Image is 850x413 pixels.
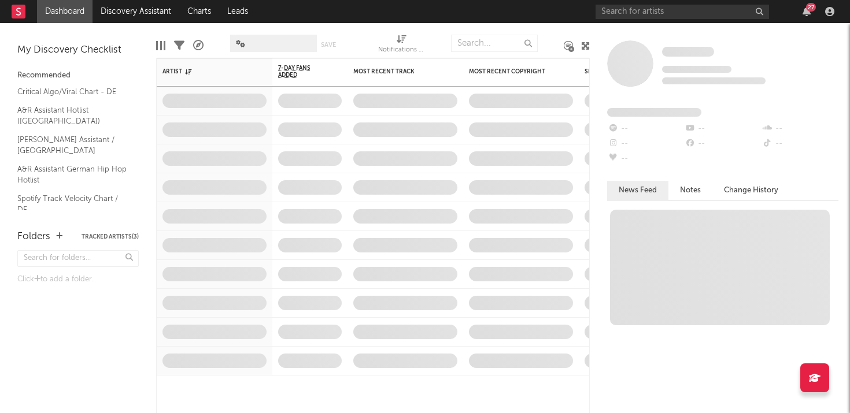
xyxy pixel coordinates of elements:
[803,7,811,16] button: 27
[684,121,761,136] div: --
[193,29,204,62] div: A&R Pipeline
[378,43,424,57] div: Notifications (Artist)
[17,133,127,157] a: [PERSON_NAME] Assistant / [GEOGRAPHIC_DATA]
[762,121,838,136] div: --
[607,121,684,136] div: --
[668,181,712,200] button: Notes
[174,29,184,62] div: Filters
[353,68,440,75] div: Most Recent Track
[17,85,127,98] a: Critical Algo/Viral Chart - DE
[321,42,336,48] button: Save
[451,35,538,52] input: Search...
[17,250,139,267] input: Search for folders...
[162,68,249,75] div: Artist
[607,136,684,151] div: --
[17,163,127,187] a: A&R Assistant German Hip Hop Hotlist
[17,192,127,216] a: Spotify Track Velocity Chart / DE
[17,43,139,57] div: My Discovery Checklist
[17,104,127,128] a: A&R Assistant Hotlist ([GEOGRAPHIC_DATA])
[712,181,790,200] button: Change History
[17,69,139,83] div: Recommended
[806,3,816,12] div: 27
[662,66,731,73] span: Tracking Since: [DATE]
[378,29,424,62] div: Notifications (Artist)
[662,46,714,58] a: Some Artist
[469,68,556,75] div: Most Recent Copyright
[278,65,324,79] span: 7-Day Fans Added
[17,230,50,244] div: Folders
[607,108,701,117] span: Fans Added by Platform
[662,47,714,57] span: Some Artist
[607,181,668,200] button: News Feed
[156,29,165,62] div: Edit Columns
[662,77,766,84] span: 0 fans last week
[762,136,838,151] div: --
[596,5,769,19] input: Search for artists
[585,68,671,75] div: Spotify Monthly Listeners
[82,234,139,240] button: Tracked Artists(3)
[17,273,139,287] div: Click to add a folder.
[684,136,761,151] div: --
[607,151,684,166] div: --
